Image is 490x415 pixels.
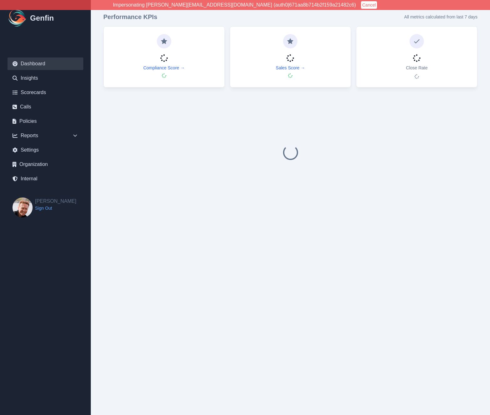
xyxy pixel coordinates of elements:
[8,101,83,113] a: Calls
[8,86,83,99] a: Scorecards
[8,57,83,70] a: Dashboard
[143,65,185,71] a: Compliance Score →
[8,158,83,171] a: Organization
[8,129,83,142] div: Reports
[361,1,377,9] button: Cancel
[30,13,54,23] h1: Genfin
[8,115,83,127] a: Policies
[13,197,33,217] img: Brian Dunagan
[8,172,83,185] a: Internal
[406,65,428,71] p: Close Rate
[35,197,76,205] h2: [PERSON_NAME]
[8,8,28,28] img: Logo
[8,72,83,84] a: Insights
[276,65,305,71] a: Sales Score →
[8,144,83,156] a: Settings
[404,14,477,20] p: All metrics calculated from last 7 days
[35,205,76,211] a: Sign Out
[103,12,157,21] h3: Performance KPIs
